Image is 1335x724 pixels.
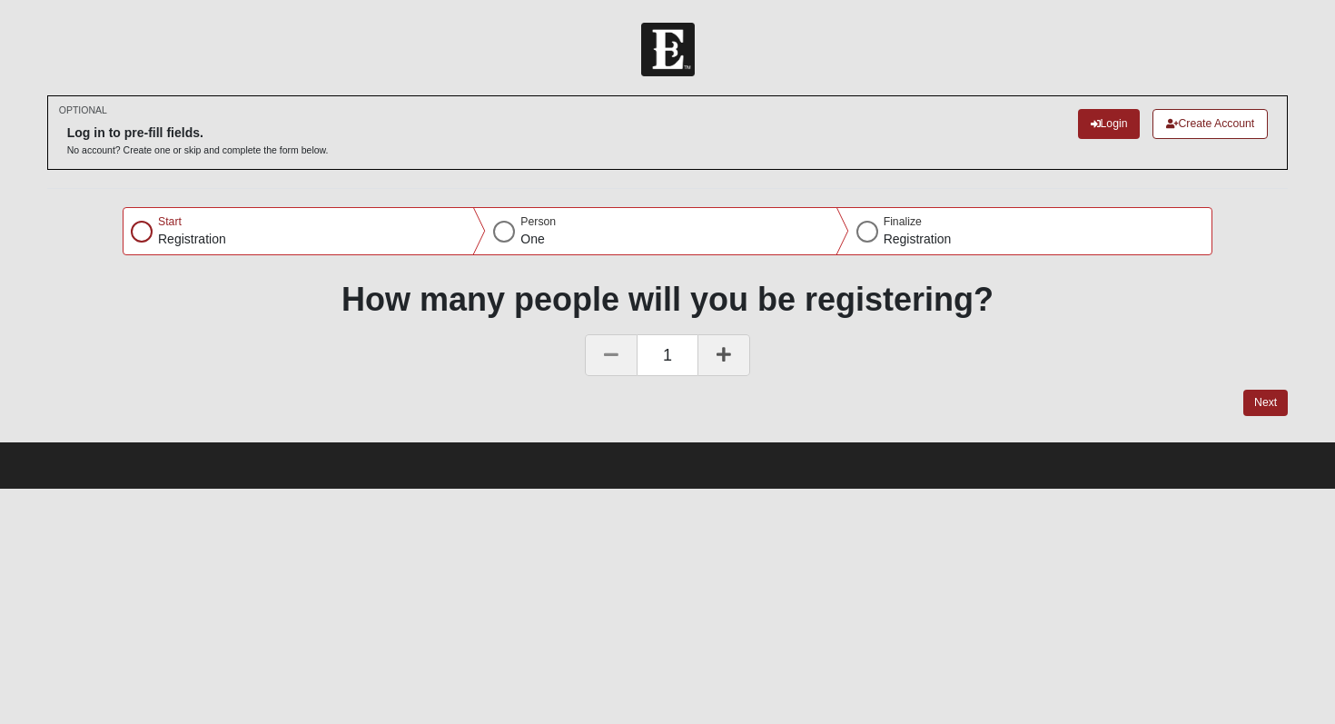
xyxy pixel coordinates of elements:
span: 1 [638,334,697,376]
h6: Log in to pre-fill fields. [67,125,329,141]
span: Start [158,215,182,228]
h1: How many people will you be registering? [47,280,1289,319]
p: One [520,230,556,249]
img: Church of Eleven22 Logo [641,23,695,76]
p: No account? Create one or skip and complete the form below. [67,144,329,157]
p: Registration [158,230,226,249]
a: Create Account [1152,109,1268,139]
span: Person [520,215,556,228]
small: OPTIONAL [59,104,107,117]
a: Login [1078,109,1141,139]
span: Finalize [884,215,922,228]
p: Registration [884,230,952,249]
button: Next [1243,390,1288,416]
